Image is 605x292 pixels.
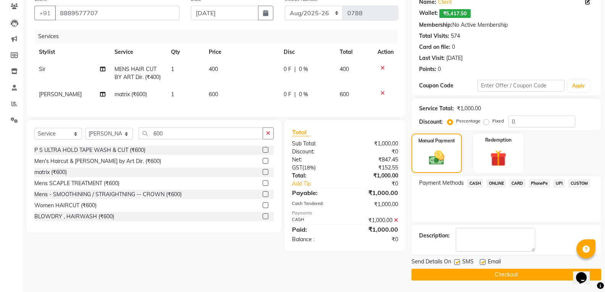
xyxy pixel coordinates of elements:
div: Payments [292,210,398,216]
button: Checkout [411,269,601,281]
th: Total [335,44,373,61]
span: 0 % [299,90,308,98]
span: 600 [340,91,349,98]
th: Stylist [34,44,110,61]
div: Last Visit: [419,54,445,62]
label: Redemption [485,137,511,144]
button: +91 [34,6,56,20]
span: 1 [171,66,174,73]
span: 0 % [299,65,308,73]
div: Wallet: [419,9,438,18]
iframe: chat widget [573,261,597,284]
div: Men's Haircut & [PERSON_NAME] by Art Dir. (₹600) [34,157,161,165]
span: 600 [209,91,218,98]
th: Qty [166,44,204,61]
span: 0 F [284,65,291,73]
div: ₹1,000.00 [345,172,404,180]
div: P S ULTRA HOLD TAPE WASH & CUT (₹600) [34,146,145,154]
div: Cash Tendered: [286,200,345,208]
div: ₹0 [345,236,404,244]
span: 0 F [284,90,291,98]
span: SMS [462,258,474,267]
span: Email [488,258,501,267]
div: ₹1,000.00 [345,188,404,197]
span: GST [292,164,302,171]
div: ₹0 [355,180,404,188]
span: 1 [171,91,174,98]
a: Add Tip [286,180,355,188]
div: Total Visits: [419,32,449,40]
span: CUSTOM [568,179,590,188]
span: [PERSON_NAME] [39,91,82,98]
div: No Active Membership [419,21,594,29]
div: 0 [452,43,455,51]
div: CASH [286,216,345,224]
div: Description: [419,232,450,240]
span: Sir [39,66,45,73]
input: Search or Scan [139,127,263,139]
span: Payment Methods [419,179,464,187]
div: Service Total: [419,105,454,113]
span: | [294,65,296,73]
div: Membership: [419,21,452,29]
span: MENS HAIR CUT BY ART Dir. (₹400) [115,66,161,81]
span: PhonePe [529,179,550,188]
div: ₹847.45 [345,156,404,164]
div: Services [35,29,404,44]
div: [DATE] [446,54,463,62]
label: Percentage [456,118,481,124]
span: Total [292,128,310,136]
div: Net: [286,156,345,164]
span: 400 [340,66,349,73]
span: Send Details On [411,258,451,267]
div: Balance : [286,236,345,244]
div: Points: [419,65,436,73]
span: matrix (₹600) [115,91,147,98]
img: _cash.svg [424,149,449,167]
th: Action [373,44,398,61]
div: ₹1,000.00 [345,200,404,208]
div: Mens SCAPLE TREATMENT (₹600) [34,179,119,187]
span: 400 [209,66,218,73]
span: ONLINE [486,179,506,188]
div: 574 [451,32,460,40]
th: Service [110,44,166,61]
img: _gift.svg [485,148,511,168]
div: Total: [286,172,345,180]
label: Fixed [492,118,504,124]
button: Apply [568,80,589,92]
div: ₹152.55 [345,164,404,172]
input: Search by Name/Mobile/Email/Code [55,6,179,20]
div: Paid: [286,225,345,234]
span: CARD [509,179,526,188]
th: Price [204,44,279,61]
div: Mens - SMOOTHINING / STRAIGHTNING -- CROWN (₹600) [34,190,182,198]
span: 18% [304,165,314,171]
input: Enter Offer / Coupon Code [478,80,565,92]
div: ₹1,000.00 [457,105,481,113]
div: Discount: [419,118,443,126]
div: ₹1,000.00 [345,216,404,224]
span: UPI [553,179,565,188]
div: Sub Total: [286,140,345,148]
span: | [294,90,296,98]
div: Discount: [286,148,345,156]
div: ₹1,000.00 [345,225,404,234]
div: Payable: [286,188,345,197]
div: Women HAIRCUT (₹600) [34,202,97,210]
span: CASH [467,179,483,188]
div: BLOWDRY , HAIRWASH (₹600) [34,213,114,221]
label: Manual Payment [418,137,455,144]
div: ₹1,000.00 [345,140,404,148]
th: Disc [279,44,336,61]
div: ( ) [286,164,345,172]
div: matrix (₹600) [34,168,67,176]
div: 0 [438,65,441,73]
div: Card on file: [419,43,450,51]
span: ₹5,417.50 [439,9,471,18]
div: ₹0 [345,148,404,156]
div: Coupon Code [419,82,477,90]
